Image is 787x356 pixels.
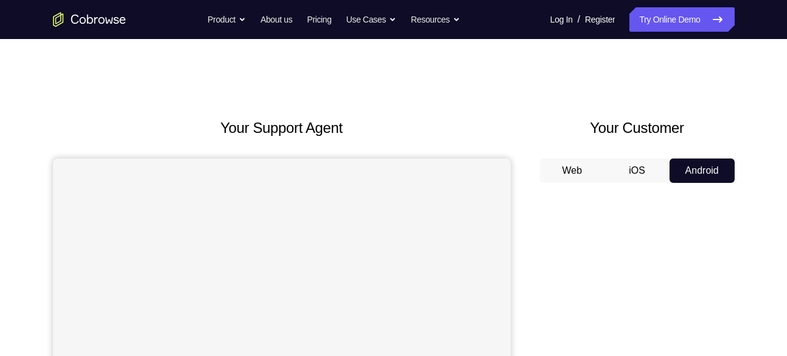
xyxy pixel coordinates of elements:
button: iOS [604,158,670,183]
a: Try Online Demo [629,7,734,32]
a: Log In [550,7,573,32]
button: Resources [411,7,460,32]
button: Product [208,7,246,32]
a: Register [585,7,615,32]
a: About us [261,7,292,32]
button: Use Cases [346,7,396,32]
h2: Your Support Agent [53,117,511,139]
a: Go to the home page [53,12,126,27]
button: Android [670,158,735,183]
a: Pricing [307,7,331,32]
button: Web [540,158,605,183]
span: / [578,12,580,27]
h2: Your Customer [540,117,735,139]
